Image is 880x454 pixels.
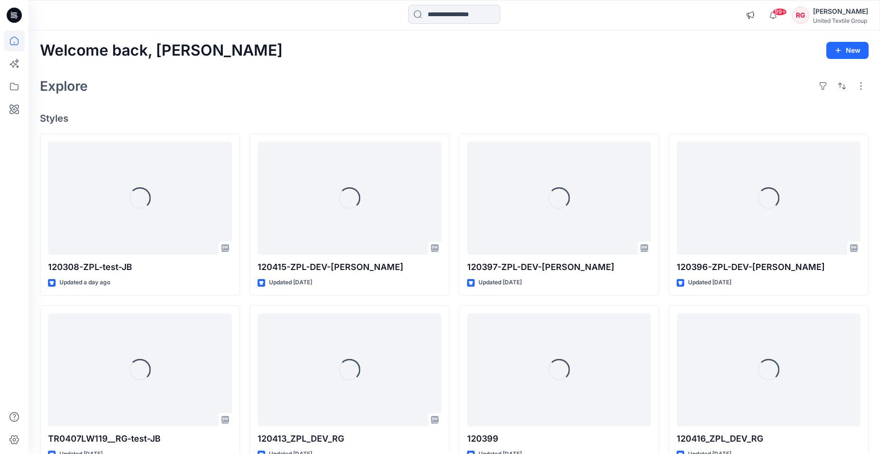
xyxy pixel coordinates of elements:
[48,261,232,274] p: 120308-ZPL-test-JB
[40,113,869,124] h4: Styles
[688,278,731,288] p: Updated [DATE]
[258,261,441,274] p: 120415-ZPL-DEV-[PERSON_NAME]
[773,8,787,16] span: 99+
[40,78,88,94] h2: Explore
[48,432,232,445] p: TR0407LW119__RG-test-JB
[826,42,869,59] button: New
[813,17,868,24] div: United Textile Group
[478,278,522,288] p: Updated [DATE]
[813,6,868,17] div: [PERSON_NAME]
[258,432,441,445] p: 120413_ZPL_DEV_RG
[467,261,651,274] p: 120397-ZPL-DEV-[PERSON_NAME]
[677,261,861,274] p: 120396-ZPL-DEV-[PERSON_NAME]
[792,7,809,24] div: RG
[40,42,283,59] h2: Welcome back, [PERSON_NAME]
[269,278,312,288] p: Updated [DATE]
[467,432,651,445] p: 120399
[677,432,861,445] p: 120416_ZPL_DEV_RG
[59,278,110,288] p: Updated a day ago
